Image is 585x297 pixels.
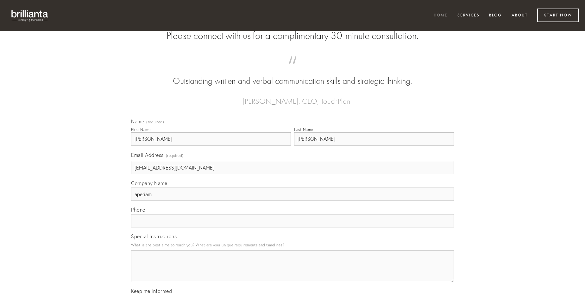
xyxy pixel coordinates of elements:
[146,120,164,124] span: (required)
[6,6,54,25] img: brillianta - research, strategy, marketing
[537,9,579,22] a: Start Now
[131,127,150,132] div: First Name
[131,118,144,125] span: Name
[485,10,506,21] a: Blog
[294,127,313,132] div: Last Name
[131,207,145,213] span: Phone
[131,288,172,294] span: Keep me informed
[141,63,444,75] span: “
[166,151,184,160] span: (required)
[141,63,444,87] blockquote: Outstanding written and verbal communication skills and strategic thinking.
[131,180,167,186] span: Company Name
[131,152,164,158] span: Email Address
[141,87,444,108] figcaption: — [PERSON_NAME], CEO, TouchPlan
[131,233,177,239] span: Special Instructions
[507,10,532,21] a: About
[131,241,454,249] p: What is the best time to reach you? What are your unique requirements and timelines?
[430,10,452,21] a: Home
[131,30,454,42] h2: Please connect with us for a complimentary 30-minute consultation.
[453,10,484,21] a: Services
